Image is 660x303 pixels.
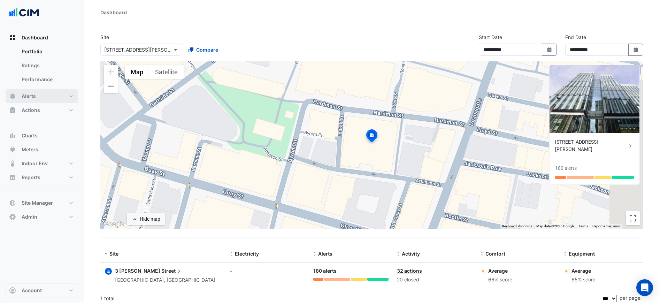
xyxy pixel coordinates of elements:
span: Map data ©2025 Google [536,224,574,228]
span: Street [161,267,183,275]
label: End Date [565,33,586,41]
a: Open this area in Google Maps (opens a new window) [102,220,125,229]
button: Zoom out [104,79,118,93]
span: Indoor Env [22,160,48,167]
app-icon: Admin [9,213,16,220]
label: Site [100,33,109,41]
span: Alerts [318,251,332,257]
button: Compare [184,44,223,56]
div: - [230,267,305,274]
app-icon: Site Manager [9,199,16,206]
a: Ratings [16,59,78,73]
button: Keyboard shortcuts [502,224,532,229]
div: 20 closed [397,276,472,284]
app-icon: Charts [9,132,16,139]
app-icon: Reports [9,174,16,181]
a: Terms (opens in new tab) [578,224,588,228]
button: Actions [6,103,78,117]
div: 65% score [571,276,596,284]
div: 180 alerts [313,267,389,275]
div: 180 alerts [555,165,577,172]
button: Indoor Env [6,157,78,171]
img: Google [102,220,125,229]
button: Admin [6,210,78,224]
div: 66% score [488,276,512,284]
span: Electricity [235,251,259,257]
fa-icon: Select Date [546,47,553,53]
button: Dashboard [6,31,78,45]
label: Start Date [479,33,502,41]
button: Account [6,283,78,297]
app-icon: Alerts [9,93,16,100]
a: Portfolio [16,45,78,59]
span: Site [109,251,118,257]
app-icon: Indoor Env [9,160,16,167]
button: Show street map [125,65,149,79]
span: Dashboard [22,34,48,41]
span: Reports [22,174,40,181]
span: Equipment [569,251,595,257]
a: Report a map error [592,224,620,228]
button: Reports [6,171,78,184]
span: Alerts [22,93,36,100]
a: Performance [16,73,78,86]
span: Activity [402,251,420,257]
button: Charts [6,129,78,143]
button: Zoom in [104,65,118,79]
div: Dashboard [100,9,127,16]
span: per page [620,295,640,301]
span: Comfort [485,251,505,257]
a: 32 actions [397,268,422,274]
img: Company Logo [8,6,40,20]
fa-icon: Select Date [633,47,639,53]
div: Hide map [140,215,160,223]
div: Dashboard [6,45,78,89]
div: [GEOGRAPHIC_DATA], [GEOGRAPHIC_DATA] [115,276,215,284]
button: Show satellite imagery [149,65,184,79]
div: Open Intercom Messenger [636,279,653,296]
app-icon: Meters [9,146,16,153]
div: Average [488,267,512,274]
span: Admin [22,213,37,220]
button: Toggle fullscreen view [626,211,640,225]
div: [STREET_ADDRESS][PERSON_NAME] [555,138,627,153]
button: Meters [6,143,78,157]
span: Charts [22,132,38,139]
div: Average [571,267,596,274]
span: Account [22,287,42,294]
app-icon: Actions [9,107,16,114]
span: Compare [196,46,218,53]
span: Actions [22,107,40,114]
span: 3 [PERSON_NAME] [115,268,160,274]
button: Site Manager [6,196,78,210]
img: site-pin-selected.svg [364,128,379,145]
span: Site Manager [22,199,53,206]
button: Hide map [127,213,165,225]
span: Meters [22,146,38,153]
button: Alerts [6,89,78,103]
img: 3 Hardman Street [550,65,639,133]
app-icon: Dashboard [9,34,16,41]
